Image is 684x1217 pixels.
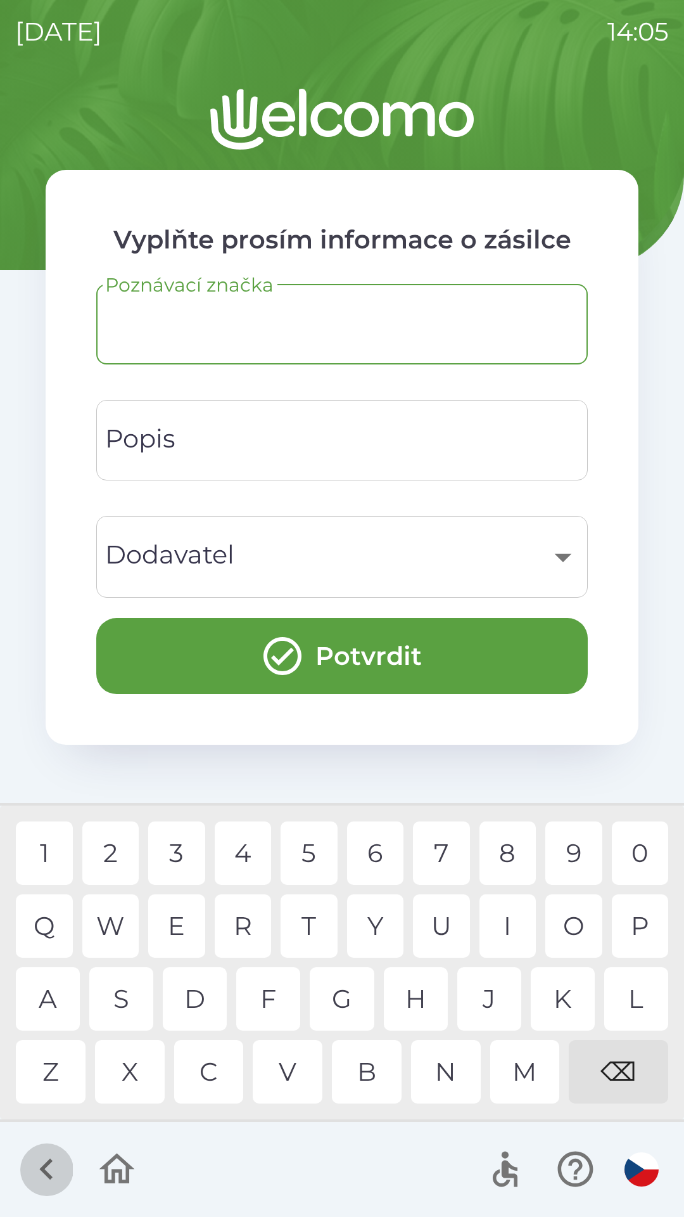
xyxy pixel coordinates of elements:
[624,1152,659,1187] img: cs flag
[607,13,669,51] p: 14:05
[105,271,274,299] label: Poznávací značka
[96,618,588,694] button: Potvrdit
[96,221,588,259] p: Vyplňte prosím informace o zásilce
[46,89,638,150] img: Logo
[15,13,102,51] p: [DATE]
